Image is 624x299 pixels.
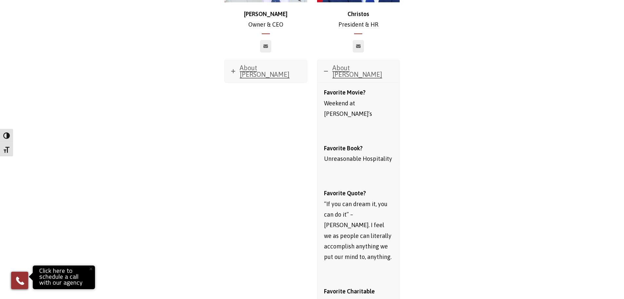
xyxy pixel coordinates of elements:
strong: Christos [348,11,369,17]
a: About [PERSON_NAME] [317,60,400,82]
p: Click here to schedule a call with our agency [34,267,93,288]
a: About [PERSON_NAME] [225,60,307,82]
span: About [PERSON_NAME] [332,64,382,78]
p: Unreasonable Hospitality [324,143,393,164]
strong: Favorite Quote? [324,190,366,197]
img: Phone icon [15,275,25,286]
span: About [PERSON_NAME] [240,64,290,78]
p: Weekend at [PERSON_NAME]’s [324,87,393,119]
p: “If you can dream it, you can do it” – [PERSON_NAME]. I feel we as people can literally accomplis... [324,188,393,263]
p: Owner & CEO [224,9,307,30]
p: President & HR [317,9,400,30]
strong: [PERSON_NAME] [244,11,288,17]
strong: Favorite Book? [324,145,363,152]
strong: Favorite Movie? [324,89,366,96]
button: Close [84,262,98,276]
